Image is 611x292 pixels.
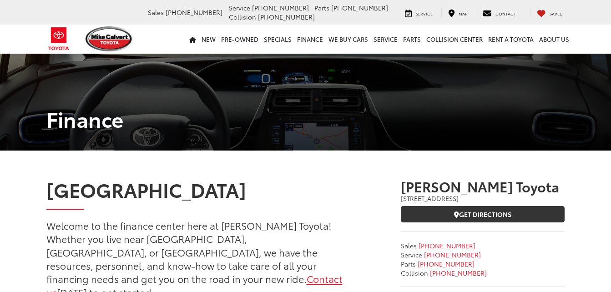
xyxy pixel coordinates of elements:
[416,10,433,16] span: Service
[424,25,485,54] a: Collision Center
[485,25,536,54] a: Rent a Toyota
[476,8,523,17] a: Contact
[401,194,565,203] address: [STREET_ADDRESS]
[218,25,261,54] a: Pre-Owned
[418,259,475,268] span: [PHONE_NUMBER]
[424,250,481,259] span: [PHONE_NUMBER]
[261,25,294,54] a: Specials
[401,259,416,268] span: Parts
[371,25,400,54] a: Service
[459,10,467,16] span: Map
[400,25,424,54] a: Parts
[550,10,563,16] span: Saved
[536,25,572,54] a: About Us
[398,8,439,17] a: Service
[229,12,256,21] span: Collision
[46,179,343,200] h3: [GEOGRAPHIC_DATA]
[401,241,417,250] span: Sales
[401,179,565,194] h3: [PERSON_NAME] Toyota
[424,250,481,259] a: <span class='callNowClass2'>346-577-8734</span>
[430,268,487,277] a: <span class='callNowClass4'>713-558-8282</span>
[418,259,475,268] a: <span class='callNowClass3'>713-561-5088</span>
[42,24,76,54] img: Toyota
[258,12,315,21] span: [PHONE_NUMBER]
[495,10,516,16] span: Contact
[441,8,474,17] a: Map
[294,25,326,54] a: Finance
[40,107,572,130] h1: Finance
[326,25,371,54] a: WE BUY CARS
[86,26,134,51] img: Mike Calvert Toyota
[430,268,487,277] span: [PHONE_NUMBER]
[199,25,218,54] a: New
[401,268,428,277] span: Collision
[419,241,475,250] a: <span class='callNowClass'>713-597-5313</span>
[148,8,164,17] span: Sales
[419,241,475,250] span: [PHONE_NUMBER]
[252,3,309,12] span: [PHONE_NUMBER]
[331,3,388,12] span: [PHONE_NUMBER]
[401,206,565,222] a: Get Directions
[401,250,422,259] span: Service
[229,3,250,12] span: Service
[166,8,222,17] span: [PHONE_NUMBER]
[314,3,329,12] span: Parts
[187,25,199,54] a: Home
[530,8,570,17] a: My Saved Vehicles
